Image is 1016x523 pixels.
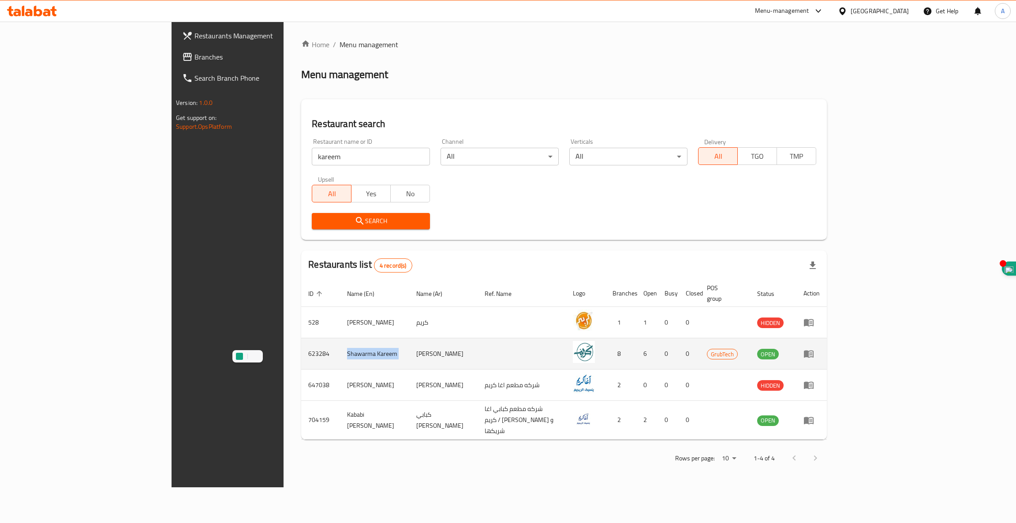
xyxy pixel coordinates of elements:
td: 0 [636,370,657,401]
td: [PERSON_NAME] [409,370,478,401]
a: Search Branch Phone [175,67,341,89]
td: 0 [657,370,679,401]
button: All [698,147,738,165]
span: All [316,187,348,200]
div: HIDDEN [757,318,784,328]
img: logo.svg [236,353,243,360]
a: Branches [175,46,341,67]
button: TMP [777,147,816,165]
div: Export file [802,255,823,276]
span: Search [319,216,423,227]
span: Version: [176,97,198,108]
div: Total records count [374,258,412,273]
nav: breadcrumb [301,39,827,50]
div: Menu [803,380,820,390]
h2: Menu management [301,67,388,82]
td: Kababi [PERSON_NAME] [340,401,409,440]
td: 0 [657,401,679,440]
span: HIDDEN [757,318,784,328]
div: OPEN [757,415,779,426]
td: 1 [636,307,657,338]
span: Name (En) [347,288,386,299]
span: Name (Ar) [416,288,454,299]
td: 0 [679,370,700,401]
a: Restaurants Management [175,25,341,46]
span: Menu management [340,39,398,50]
div: Menu [803,317,820,328]
span: TMP [781,150,813,163]
span: OPEN [757,349,779,359]
td: 2 [636,401,657,440]
th: Closed [679,280,700,307]
span: 1.0.0 [199,97,213,108]
th: Action [796,280,827,307]
td: 1 [605,307,636,338]
td: [PERSON_NAME] [340,307,409,338]
td: 0 [657,338,679,370]
td: 0 [679,307,700,338]
button: No [390,185,430,202]
td: 8 [605,338,636,370]
span: Get support on: [176,112,217,123]
td: [PERSON_NAME] [340,370,409,401]
img: Kareem [573,310,595,332]
td: شركه مطعم كبابي اغا كريم / [PERSON_NAME] و شريكها [478,401,566,440]
div: Rows per page: [718,452,740,465]
p: Rows per page: [675,453,715,464]
th: Busy [657,280,679,307]
h2: Restaurant search [312,117,816,131]
label: Upsell [318,176,334,182]
span: ID [308,288,325,299]
span: 4 record(s) [374,261,412,270]
input: Search for restaurant name or ID.. [312,148,430,165]
div: Menu [803,348,820,359]
td: [PERSON_NAME] [409,338,478,370]
span: POS group [707,283,740,304]
span: A [1001,6,1005,16]
div: Menu [803,415,820,426]
span: Ref. Name [485,288,523,299]
button: Search [312,213,430,229]
div: Menu-management [755,6,809,16]
th: Open [636,280,657,307]
span: Restaurants Management [194,30,334,41]
td: 2 [605,401,636,440]
th: Branches [605,280,636,307]
div: [GEOGRAPHIC_DATA] [851,6,909,16]
td: 0 [679,338,700,370]
td: Shawarma Kareem [340,338,409,370]
td: 2 [605,370,636,401]
label: Delivery [704,138,726,145]
table: enhanced table [301,280,827,440]
div: All [569,148,687,165]
div: All [441,148,559,165]
p: 1-4 of 4 [754,453,775,464]
td: كبابي [PERSON_NAME] [409,401,478,440]
td: 0 [679,401,700,440]
span: Branches [194,52,334,62]
button: TGO [737,147,777,165]
span: Search Branch Phone [194,73,334,83]
span: OPEN [757,415,779,426]
span: All [702,150,734,163]
img: search.svg [252,353,259,360]
a: Support.OpsPlatform [176,121,232,132]
td: 0 [657,307,679,338]
span: No [394,187,426,200]
img: Kababi Agha Kareem [573,407,595,430]
button: All [312,185,351,202]
td: شركه مطعم اغا كريم [478,370,566,401]
span: HIDDEN [757,381,784,391]
span: TGO [741,150,773,163]
img: Shawarma Kareem [573,341,595,363]
td: كريم [409,307,478,338]
th: Logo [566,280,605,307]
span: Status [757,288,786,299]
span: GrubTech [707,349,737,359]
button: Yes [351,185,391,202]
span: Yes [355,187,387,200]
h2: Restaurants list [308,258,412,273]
td: 6 [636,338,657,370]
